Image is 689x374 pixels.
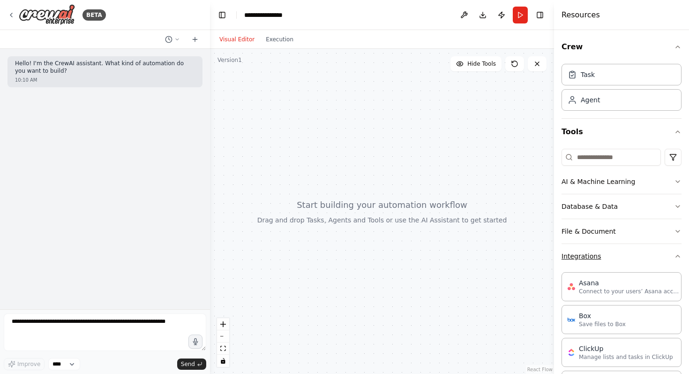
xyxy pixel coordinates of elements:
[568,349,575,356] img: ClickUp
[562,244,682,268] button: Integrations
[214,34,260,45] button: Visual Editor
[82,9,106,21] div: BETA
[217,343,229,355] button: fit view
[562,169,682,194] button: AI & Machine Learning
[581,95,600,105] div: Agent
[527,367,553,372] a: React Flow attribution
[217,355,229,367] button: toggle interactivity
[579,353,673,361] p: Manage lists and tasks in ClickUp
[216,8,229,22] button: Hide left sidebar
[579,311,626,321] div: Box
[562,9,600,21] h4: Resources
[562,219,682,244] button: File & Document
[579,278,682,288] div: Asana
[181,360,195,368] span: Send
[217,330,229,343] button: zoom out
[187,34,202,45] button: Start a new chat
[161,34,184,45] button: Switch to previous chat
[562,34,682,60] button: Crew
[217,56,242,64] div: Version 1
[260,34,299,45] button: Execution
[15,76,195,84] div: 10:10 AM
[4,358,45,370] button: Improve
[467,60,496,68] span: Hide Tools
[581,70,595,79] div: Task
[579,344,673,353] div: ClickUp
[562,119,682,145] button: Tools
[568,316,575,323] img: Box
[579,288,682,295] p: Connect to your users’ Asana accounts
[579,321,626,328] p: Save files to Box
[562,194,682,219] button: Database & Data
[568,283,575,290] img: Asana
[562,60,682,118] div: Crew
[450,56,502,71] button: Hide Tools
[17,360,40,368] span: Improve
[217,318,229,330] button: zoom in
[177,359,206,370] button: Send
[217,318,229,367] div: React Flow controls
[244,10,292,20] nav: breadcrumb
[533,8,547,22] button: Hide right sidebar
[188,335,202,349] button: Click to speak your automation idea
[15,60,195,75] p: Hello! I'm the CrewAI assistant. What kind of automation do you want to build?
[19,4,75,25] img: Logo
